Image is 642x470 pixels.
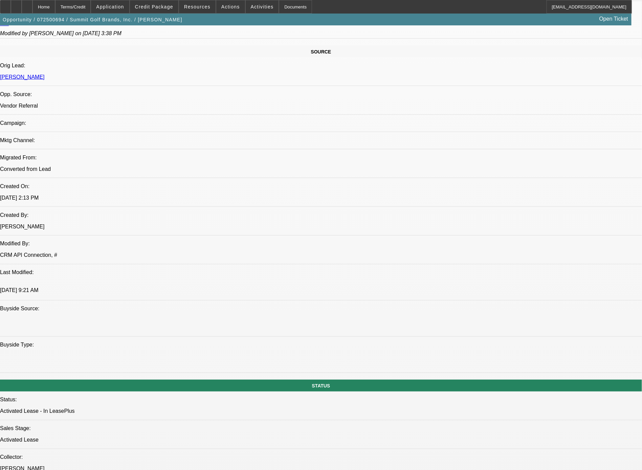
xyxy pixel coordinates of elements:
[96,4,124,9] span: Application
[216,0,245,13] button: Actions
[184,4,211,9] span: Resources
[311,49,331,54] span: SOURCE
[135,4,173,9] span: Credit Package
[3,17,182,22] span: Opportunity / 072500694 / Summit Golf Brands, Inc. / [PERSON_NAME]
[597,13,631,25] a: Open Ticket
[251,4,274,9] span: Activities
[179,0,216,13] button: Resources
[312,383,330,389] span: STATUS
[130,0,178,13] button: Credit Package
[246,0,279,13] button: Activities
[221,4,240,9] span: Actions
[91,0,129,13] button: Application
